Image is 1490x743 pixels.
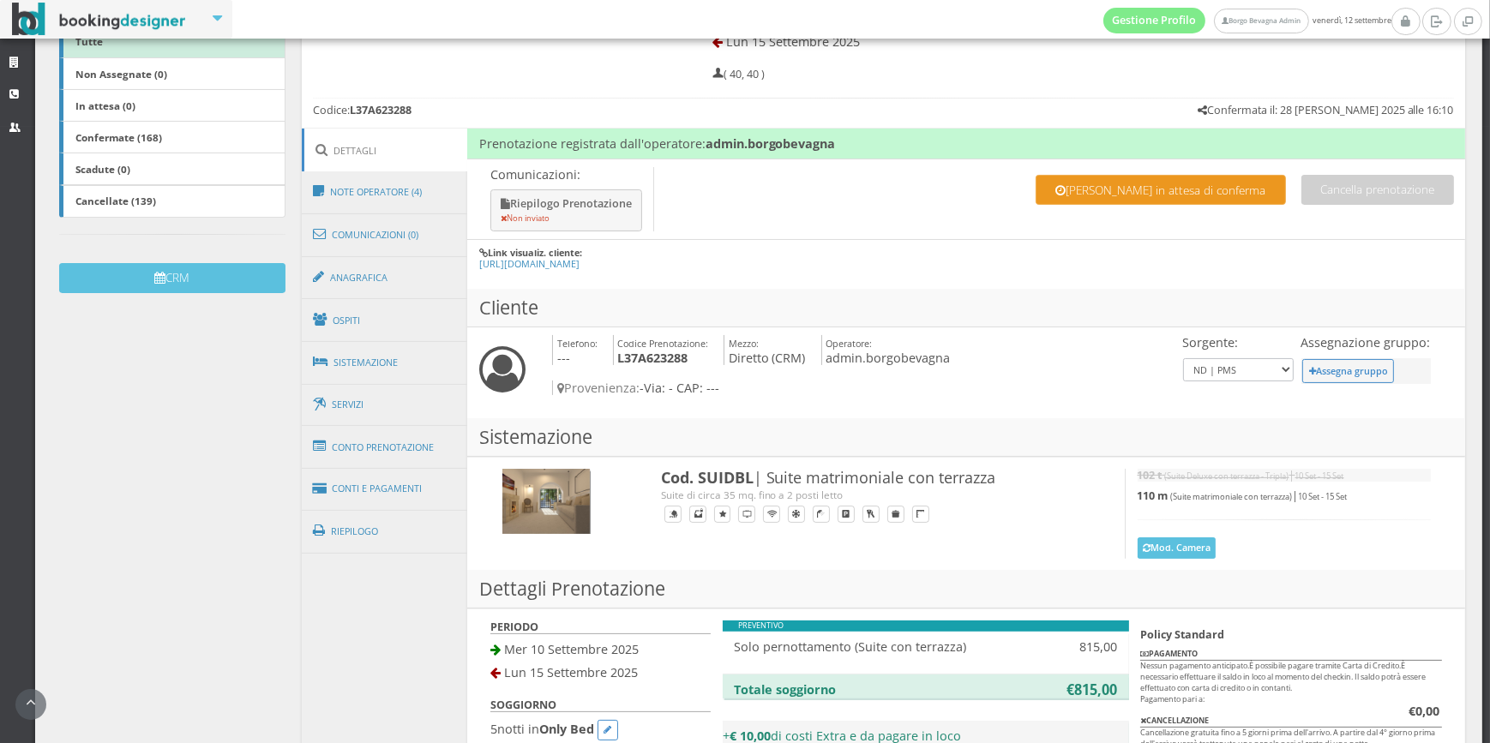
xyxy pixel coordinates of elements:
[75,194,156,207] b: Cancellate (139)
[726,33,860,50] span: Lun 15 Settembre 2025
[467,289,1465,327] h3: Cliente
[75,162,130,176] b: Scadute (0)
[302,425,468,470] a: Conto Prenotazione
[1299,491,1348,502] small: 10 Set - 15 Set
[1301,175,1454,205] button: Cancella prenotazione
[826,337,872,350] small: Operatore:
[490,167,646,182] p: Comunicazioni:
[552,335,598,365] h4: ---
[302,340,468,385] a: Sistemazione
[723,728,1129,743] h4: + di costi Extra e da pagare in loco
[1103,8,1206,33] a: Gestione Profilo
[467,129,1465,159] h4: Prenotazione registrata dall'operatore:
[661,467,754,488] b: Cod. SUIDBL
[302,467,468,511] a: Conti e Pagamenti
[1409,703,1439,719] b: €
[490,620,538,634] b: PERIODO
[504,664,638,680] span: Lun 15 Settembre 2025
[502,469,590,535] img: f20ae228f30d11ed9cfc06601aadd25e.jpg
[59,89,285,122] a: In attesa (0)
[644,380,665,396] span: Via:
[302,298,468,343] a: Ospiti
[1138,468,1163,482] b: 102 t
[1183,335,1294,350] h4: Sorgente:
[488,246,582,259] b: Link visualiz. cliente:
[617,337,708,350] small: Codice Prenotazione:
[661,469,1090,488] h3: | Suite matrimoniale con terrazza
[712,68,765,81] h5: ( 40, 40 )
[1140,715,1209,726] b: CANCELLAZIONE
[1301,335,1431,350] h4: Assegnazione gruppo:
[490,720,711,740] h4: notti in
[1302,359,1394,382] button: Assegna gruppo
[1171,491,1293,502] small: (Suite matrimoniale con terrazza)
[467,418,1465,457] h3: Sistemazione
[1214,9,1308,33] a: Borgo Bevagna Admin
[75,99,135,112] b: In attesa (0)
[1140,648,1198,659] b: PAGAMENTO
[490,698,556,712] b: SOGGIORNO
[75,67,167,81] b: Non Assegnate (0)
[1198,104,1454,117] h5: Confermata il: 28 [PERSON_NAME] 2025 alle 16:10
[1165,470,1289,482] small: (Suite Deluxe con terrazza - Tripla)
[1295,470,1344,482] small: 10 Set - 15 Set
[1138,469,1431,482] h5: |
[661,488,1090,502] div: Suite di circa 35 mq. fino a 2 posti letto
[302,129,468,172] a: Dettagli
[724,335,806,365] h4: Diretto (CRM)
[617,350,688,366] b: L37A623288
[1036,175,1286,205] button: [PERSON_NAME] in attesa di conferma
[75,34,103,48] b: Tutte
[1039,639,1117,654] h4: 815,00
[490,189,642,231] button: Riepilogo Prenotazione Non inviato
[59,57,285,90] a: Non Assegnate (0)
[302,255,468,300] a: Anagrafica
[501,213,550,224] small: Non inviato
[1415,703,1439,719] span: 0,00
[75,130,162,144] b: Confermate (168)
[1138,537,1217,559] button: Mod. Camera
[504,641,639,657] span: Mer 10 Settembre 2025
[706,135,836,152] b: admin.borgobevagna
[59,153,285,185] a: Scadute (0)
[539,721,594,737] b: Only Bed
[734,639,1015,654] h4: Solo pernottamento (Suite con terrazza)
[1066,680,1074,699] b: €
[557,337,598,350] small: Telefono:
[1138,489,1431,502] h5: |
[302,170,468,214] a: Note Operatore (4)
[490,721,497,737] span: 5
[59,121,285,153] a: Confermate (168)
[350,103,412,117] b: L37A623288
[302,213,468,257] a: Comunicazioni (0)
[1138,488,1169,503] b: 110 m
[723,620,1129,632] div: PREVENTIVO
[1140,627,1224,642] b: Policy Standard
[557,380,640,396] span: Provenienza:
[729,337,759,350] small: Mezzo:
[467,570,1465,608] h3: Dettagli Prenotazione
[302,509,468,554] a: Riepilogo
[59,263,285,293] button: CRM
[59,185,285,218] a: Cancellate (139)
[302,383,468,427] a: Servizi
[59,26,285,58] a: Tutte
[1074,680,1117,699] b: 815,00
[734,681,836,698] b: Totale soggiorno
[821,335,951,365] h4: admin.borgobevagna
[552,380,1179,395] h4: -
[313,104,412,117] h5: Codice:
[479,257,580,270] a: [URL][DOMAIN_NAME]
[1103,8,1391,33] span: venerdì, 12 settembre
[669,380,719,396] span: - CAP: ---
[12,3,186,36] img: BookingDesigner.com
